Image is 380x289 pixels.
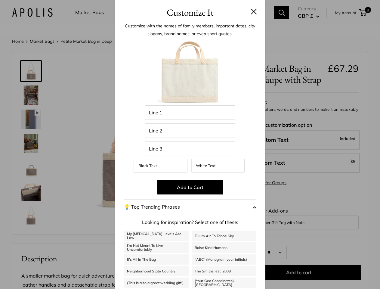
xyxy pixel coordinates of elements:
a: It's All In The Bag [124,254,189,265]
a: I'm Not Meant To Live Uncomfortably [124,242,189,253]
a: (This is also a great wedding gift!) [124,278,189,288]
img: dove_035-customizer.jpg [157,39,223,105]
label: Black Text [134,159,187,172]
h3: Customize It [124,5,256,20]
a: Raise Kind Humans [192,242,256,253]
a: Neighborhood State Country [124,266,189,276]
span: White Text [196,163,216,168]
a: My [MEDICAL_DATA] Levels Are Low [124,231,189,241]
button: 💡 Top Trending Phrases [124,199,256,215]
span: Black Text [138,163,157,168]
a: (Your Geo Coordinates), [GEOGRAPHIC_DATA] [192,278,256,288]
a: Tulum Air To Tahoe Sky [192,231,256,241]
p: Looking for inspiration? Select one of these: [124,218,256,227]
label: White Text [191,159,245,172]
a: The Smiths, est. 2008 [192,266,256,276]
p: Customize with the names of family members, important dates, city slogans, brand names, or even s... [124,22,256,38]
a: "ABC" (Monogram your initials) [192,254,256,265]
button: Add to Cart [157,180,223,194]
